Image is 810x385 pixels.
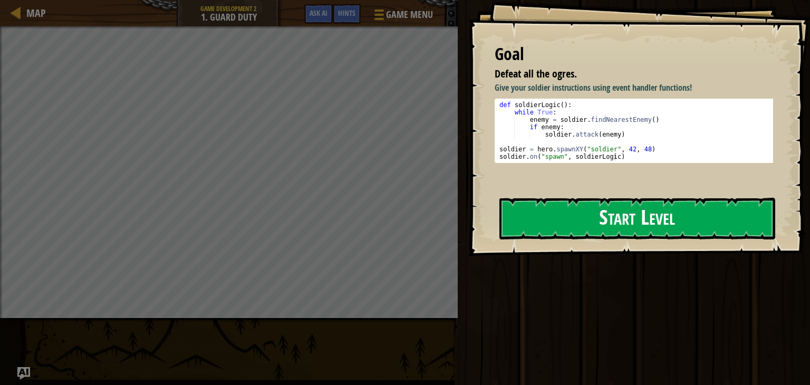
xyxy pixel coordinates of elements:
span: Game Menu [386,8,433,22]
span: Defeat all the ogres. [495,66,577,81]
span: Hints [338,8,355,18]
a: Map [21,6,46,20]
p: Give your soldier instructions using event handler functions! [495,82,781,94]
span: Ask AI [310,8,327,18]
button: Start Level [499,198,775,239]
button: Ask AI [17,367,30,380]
li: Defeat all the ogres. [481,66,770,82]
button: Ask AI [304,4,333,24]
span: Map [26,6,46,20]
button: Game Menu [366,4,439,29]
div: Goal [495,42,773,66]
